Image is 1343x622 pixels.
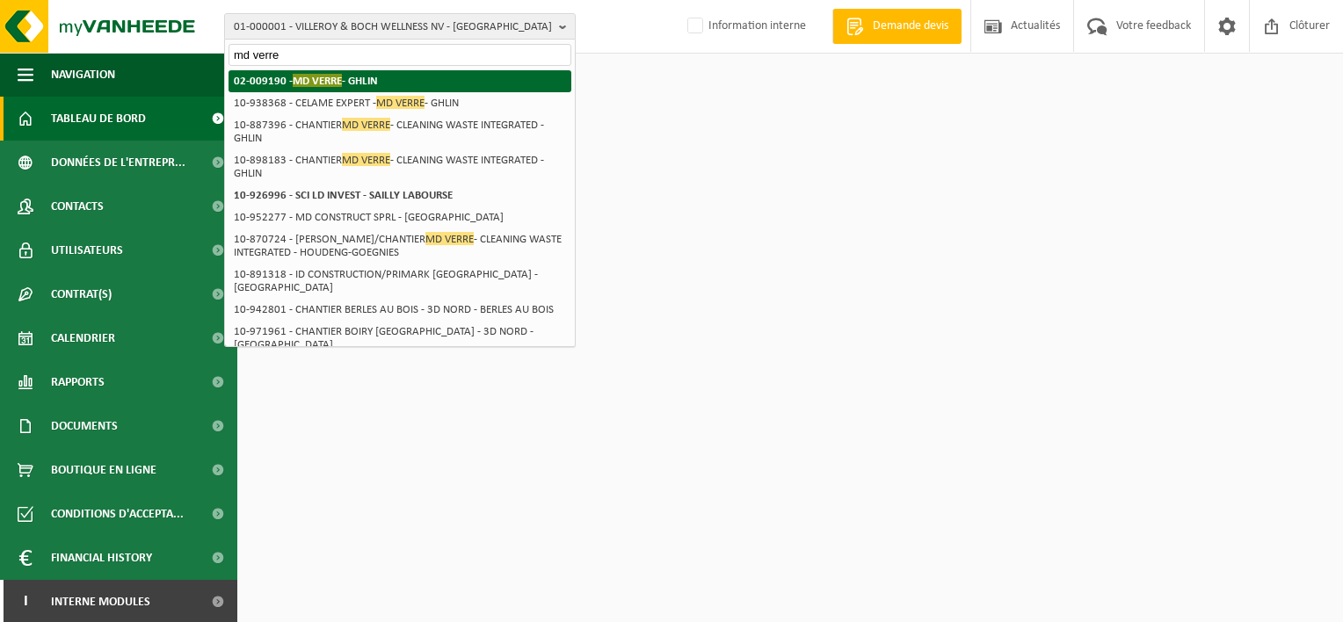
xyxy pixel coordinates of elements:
label: Information interne [684,13,806,40]
li: 10-898183 - CHANTIER - CLEANING WASTE INTEGRATED - GHLIN [229,149,571,184]
span: Tableau de bord [51,97,146,141]
strong: 10-926996 - SCI LD INVEST - SAILLY LABOURSE [234,190,453,201]
li: 10-971961 - CHANTIER BOIRY [GEOGRAPHIC_DATA] - 3D NORD - [GEOGRAPHIC_DATA] [229,321,571,356]
li: 10-891318 - ID CONSTRUCTION/PRIMARK [GEOGRAPHIC_DATA] - [GEOGRAPHIC_DATA] [229,264,571,299]
li: 10-887396 - CHANTIER - CLEANING WASTE INTEGRATED - GHLIN [229,114,571,149]
li: 10-938368 - CELAME EXPERT - - GHLIN [229,92,571,114]
span: MD VERRE [293,74,342,87]
input: Chercher des succursales liées [229,44,571,66]
span: 01-000001 - VILLEROY & BOCH WELLNESS NV - [GEOGRAPHIC_DATA] [234,14,552,40]
span: Financial History [51,536,152,580]
span: Navigation [51,53,115,97]
span: Contrat(s) [51,272,112,316]
a: Demande devis [832,9,962,44]
li: 10-952277 - MD CONSTRUCT SPRL - [GEOGRAPHIC_DATA] [229,206,571,228]
button: 01-000001 - VILLEROY & BOCH WELLNESS NV - [GEOGRAPHIC_DATA] [224,13,576,40]
span: Conditions d'accepta... [51,492,184,536]
span: MD VERRE [425,232,474,245]
span: MD VERRE [342,118,390,131]
span: Rapports [51,360,105,404]
span: Documents [51,404,118,448]
span: Demande devis [868,18,953,35]
span: Calendrier [51,316,115,360]
span: Boutique en ligne [51,448,156,492]
span: MD VERRE [342,153,390,166]
span: Utilisateurs [51,228,123,272]
span: MD VERRE [376,96,425,109]
span: Données de l'entrepr... [51,141,185,184]
li: 10-942801 - CHANTIER BERLES AU BOIS - 3D NORD - BERLES AU BOIS [229,299,571,321]
strong: 02-009190 - - GHLIN [234,74,378,87]
li: 10-870724 - [PERSON_NAME]/CHANTIER - CLEANING WASTE INTEGRATED - HOUDENG-GOEGNIES [229,228,571,264]
span: Contacts [51,184,104,228]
